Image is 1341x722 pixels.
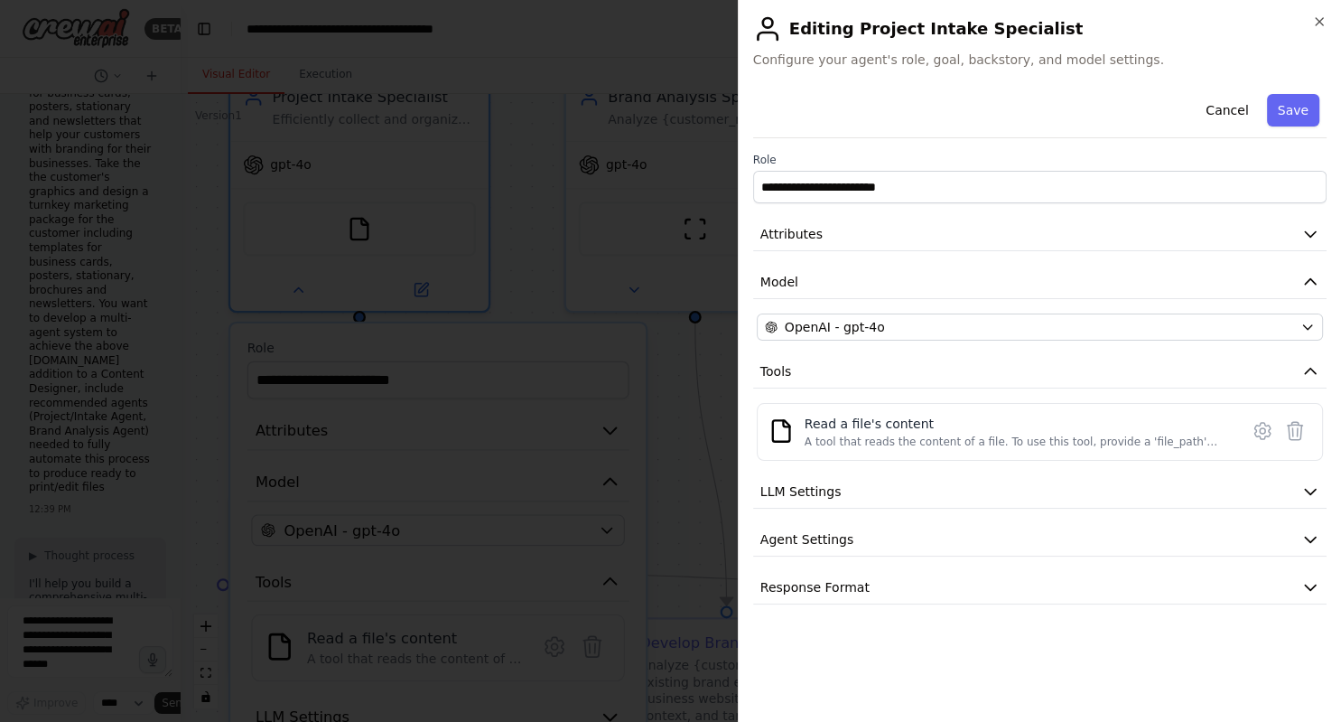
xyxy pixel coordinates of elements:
div: Read a file's content [805,415,1228,433]
button: Agent Settings [753,523,1327,557]
span: Attributes [760,225,823,243]
img: FileReadTool [768,418,794,444]
button: Save [1267,94,1319,127]
div: A tool that reads the content of a file. To use this tool, provide a 'file_path' parameter with t... [805,435,1228,449]
button: Attributes [753,218,1327,251]
button: OpenAI - gpt-4o [757,314,1323,341]
label: Role [753,153,1327,167]
button: Tools [753,355,1327,389]
span: Configure your agent's role, goal, backstory, and model settings. [753,51,1327,69]
button: LLM Settings [753,475,1327,509]
span: Tools [760,362,792,380]
h2: Editing Project Intake Specialist [753,14,1327,43]
span: Agent Settings [760,530,853,549]
button: Cancel [1195,94,1259,127]
span: Response Format [760,578,870,596]
span: OpenAI - gpt-4o [785,318,885,336]
button: Delete tool [1279,415,1311,447]
span: LLM Settings [760,483,842,501]
span: Model [760,273,798,291]
button: Configure tool [1246,415,1279,447]
button: Response Format [753,571,1327,605]
button: Model [753,266,1327,299]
